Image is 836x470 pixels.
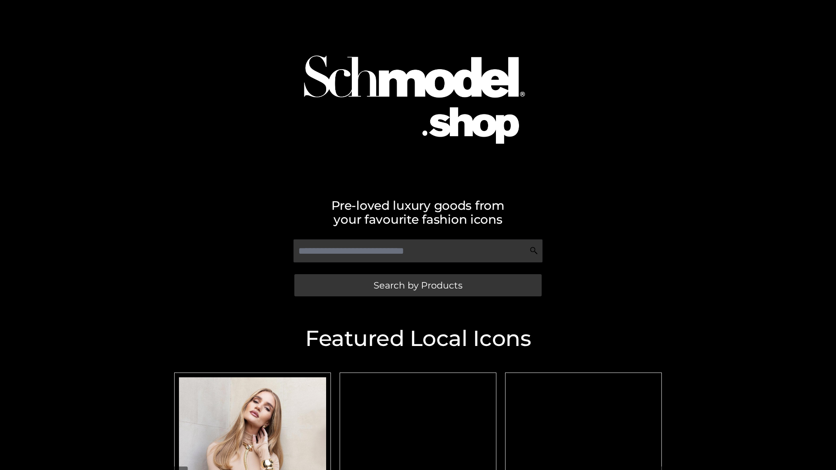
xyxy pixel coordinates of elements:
img: Search Icon [529,246,538,255]
span: Search by Products [374,281,462,290]
h2: Pre-loved luxury goods from your favourite fashion icons [170,198,666,226]
h2: Featured Local Icons​ [170,328,666,349]
a: Search by Products [294,274,542,296]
